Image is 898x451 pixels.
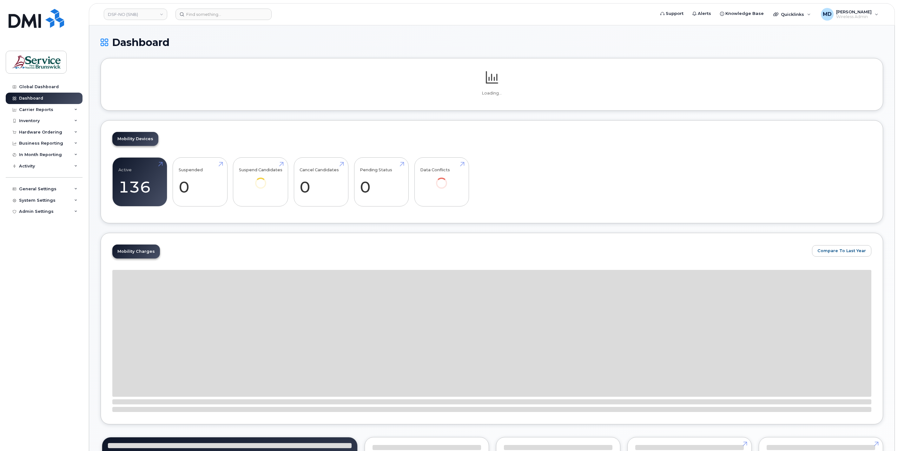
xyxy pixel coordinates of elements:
[817,248,866,254] span: Compare To Last Year
[179,161,221,203] a: Suspended 0
[118,161,161,203] a: Active 136
[239,161,282,198] a: Suspend Candidates
[812,245,871,257] button: Compare To Last Year
[360,161,403,203] a: Pending Status 0
[300,161,342,203] a: Cancel Candidates 0
[112,132,158,146] a: Mobility Devices
[101,37,883,48] h1: Dashboard
[420,161,463,198] a: Data Conflicts
[112,90,871,96] p: Loading...
[112,245,160,258] a: Mobility Charges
